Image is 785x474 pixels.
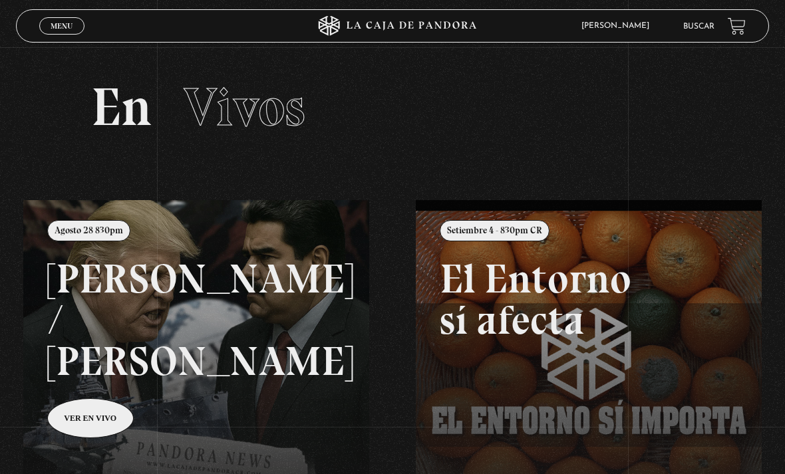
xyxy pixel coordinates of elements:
span: Menu [51,22,73,30]
span: [PERSON_NAME] [575,22,663,30]
a: Buscar [683,23,714,31]
a: View your shopping cart [728,17,746,35]
span: Cerrar [47,33,78,43]
h2: En [91,80,694,134]
span: Vivos [184,75,305,139]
